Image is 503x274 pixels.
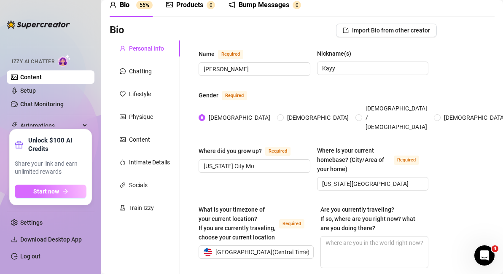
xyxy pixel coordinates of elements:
span: link [120,182,126,188]
span: Required [279,219,304,228]
span: Required [394,156,419,165]
span: 4 [492,245,498,252]
div: Where did you grow up? [199,146,262,156]
span: user [120,46,126,51]
sup: 0 [293,1,301,9]
strong: Unlock $100 AI Credits [28,136,86,153]
span: fire [120,159,126,165]
span: Import Bio from other creator [352,27,430,34]
button: Import Bio from other creator [336,24,437,37]
div: Intimate Details [129,158,170,167]
span: picture [166,1,173,8]
input: Where is your current homebase? (City/Area of your home) [322,179,422,188]
img: us [204,248,212,256]
span: [DEMOGRAPHIC_DATA] [284,113,352,122]
label: Name [199,49,253,59]
span: picture [120,137,126,142]
span: notification [229,1,235,8]
img: AI Chatter [58,54,71,67]
h3: Bio [110,24,124,37]
div: Personal Info [129,44,164,53]
span: Start now [33,188,59,195]
sup: 56% [136,1,153,9]
a: Log out [20,253,40,260]
span: [DEMOGRAPHIC_DATA] / [DEMOGRAPHIC_DATA] [362,104,430,132]
span: experiment [120,205,126,211]
a: Settings [20,219,43,226]
span: Required [265,147,291,156]
input: Nickname(s) [322,64,422,73]
span: Izzy AI Chatter [12,58,54,66]
span: Share your link and earn unlimited rewards [15,160,86,176]
span: arrow-right [62,188,68,194]
div: Socials [129,180,148,190]
span: What is your timezone of your current location? If you are currently traveling, choose your curre... [199,206,275,241]
img: logo-BBDzfeDw.svg [7,20,70,29]
span: user [110,1,116,8]
div: Lifestyle [129,89,151,99]
div: Nickname(s) [317,49,351,58]
span: Are you currently traveling? If so, where are you right now? what are you doing there? [320,206,415,231]
div: Train Izzy [129,203,154,212]
div: Chatting [129,67,152,76]
div: Name [199,49,215,59]
span: [GEOGRAPHIC_DATA] ( Central Time ) [215,246,309,258]
span: message [120,68,126,74]
label: Nickname(s) [317,49,357,58]
span: Automations [20,119,80,132]
span: Required [222,91,247,100]
span: gift [15,140,23,149]
span: [DEMOGRAPHIC_DATA] [205,113,274,122]
sup: 0 [207,1,215,9]
span: download [11,236,18,243]
button: Start nowarrow-right [15,185,86,198]
span: thunderbolt [11,122,18,129]
div: Gender [199,91,218,100]
span: idcard [120,114,126,120]
input: Where did you grow up? [204,161,304,171]
a: Content [20,74,42,81]
input: Name [204,64,304,74]
span: import [343,27,349,33]
iframe: Intercom live chat [474,245,495,266]
span: Required [218,50,243,59]
label: Where is your current homebase? (City/Area of your home) [317,146,429,174]
label: Gender [199,90,256,100]
div: Where is your current homebase? (City/Area of your home) [317,146,391,174]
a: Setup [20,87,36,94]
div: Physique [129,112,153,121]
a: Chat Monitoring [20,101,64,107]
div: Content [129,135,150,144]
label: Where did you grow up? [199,146,300,156]
span: heart [120,91,126,97]
span: Download Desktop App [20,236,82,243]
